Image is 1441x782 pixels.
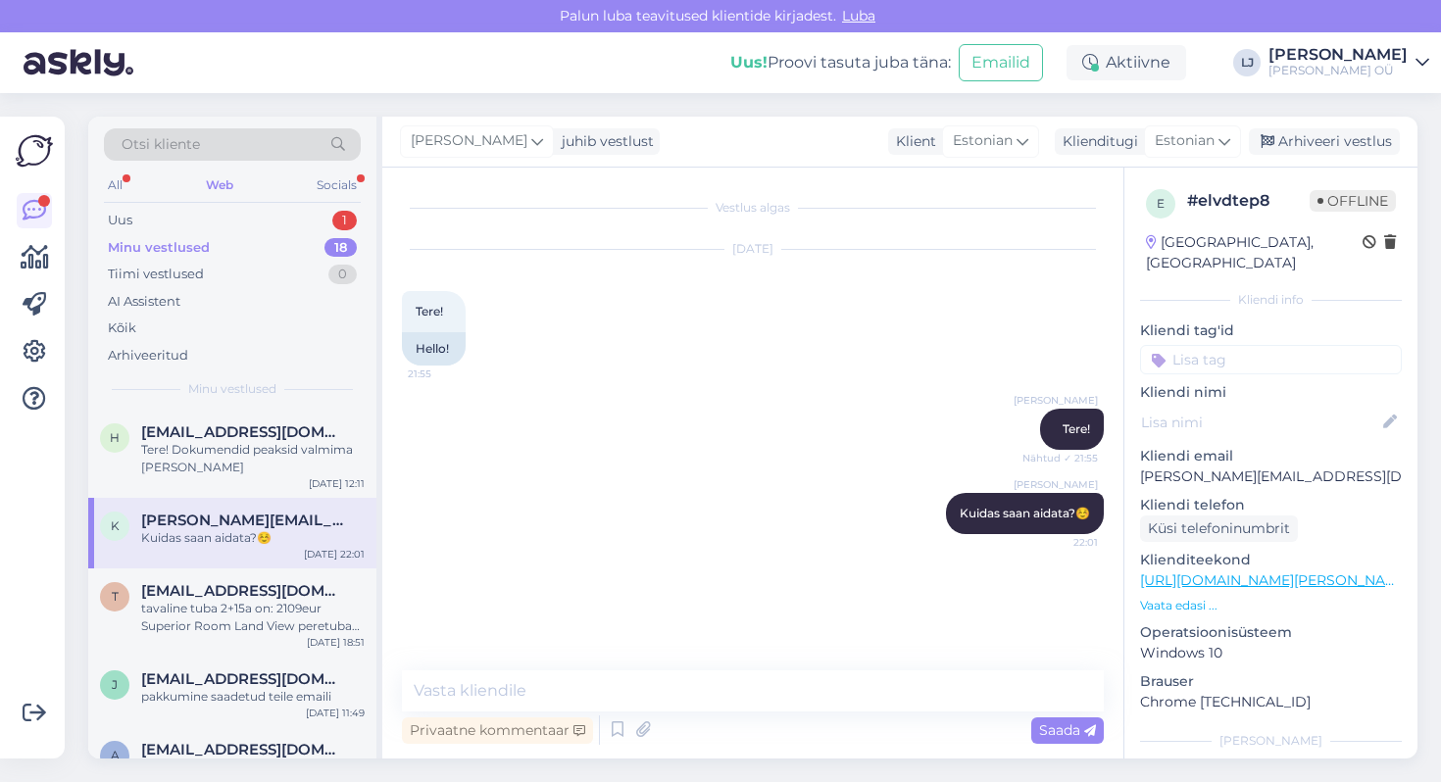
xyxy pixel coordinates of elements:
span: Offline [1310,190,1396,212]
span: [PERSON_NAME] [1014,477,1098,492]
div: Aktiivne [1067,45,1186,80]
div: Arhiveeritud [108,346,188,366]
div: juhib vestlust [554,131,654,152]
span: Tere! [1063,421,1090,436]
div: LJ [1233,49,1261,76]
p: Klienditeekond [1140,550,1402,570]
div: Proovi tasuta juba täna: [730,51,951,74]
p: [PERSON_NAME][EMAIL_ADDRESS][DOMAIN_NAME] [1140,466,1402,487]
span: h [110,430,120,445]
div: Arhiveeri vestlus [1249,128,1400,155]
p: Vaata edasi ... [1140,597,1402,614]
span: a [111,748,120,762]
p: Brauser [1140,671,1402,692]
span: kristijaama@hotmail.com [141,512,345,529]
p: Windows 10 [1140,643,1402,663]
div: Kliendi info [1140,291,1402,309]
span: Otsi kliente [122,134,200,155]
span: Saada [1039,721,1096,739]
span: Estonian [953,130,1013,152]
div: Kõik [108,318,136,338]
div: Privaatne kommentaar [402,717,593,744]
div: Tere! Dokumendid peaksid valmima [PERSON_NAME] [141,441,365,476]
div: 18 [324,238,357,258]
span: Minu vestlused [188,380,276,398]
div: Küsi telefoninumbrit [1140,515,1298,542]
span: j [112,677,118,692]
input: Lisa nimi [1141,412,1379,433]
span: anu.anuraudsepp@gmail.com [141,741,345,758]
div: Klienditugi [1055,131,1138,152]
div: [DATE] 12:11 [309,476,365,491]
input: Lisa tag [1140,345,1402,374]
div: Tiimi vestlused [108,265,204,284]
div: 0 [328,265,357,284]
img: Askly Logo [16,132,53,170]
div: [DATE] 18:51 [307,635,365,650]
div: Web [202,172,237,198]
div: Vestlus algas [402,199,1104,217]
div: Uus [108,211,132,230]
span: Tere! [416,304,443,318]
span: [PERSON_NAME] [1014,393,1098,408]
span: Luba [836,7,881,24]
div: pakkumine saadetud teile emaili [141,688,365,706]
p: Chrome [TECHNICAL_ID] [1140,692,1402,712]
span: Kuidas saan aidata?☺️ [960,506,1090,520]
span: Nähtud ✓ 21:55 [1022,451,1098,465]
div: Socials [313,172,361,198]
div: Klient [888,131,936,152]
div: [PERSON_NAME] OÜ [1268,63,1408,78]
b: Uus! [730,53,768,72]
div: [DATE] 22:01 [304,547,365,562]
p: Operatsioonisüsteem [1140,622,1402,643]
p: Kliendi tag'id [1140,320,1402,341]
span: jagnatimofei@gmail.com [141,670,345,688]
div: Minu vestlused [108,238,210,258]
div: tavaline tuba 2+15a on: 2109eur Superior Room Land View peretuba on: 2209eur Family Room Connecti... [141,600,365,635]
div: [DATE] [402,240,1104,258]
p: Kliendi nimi [1140,382,1402,403]
span: e [1157,196,1165,211]
div: [PERSON_NAME] [1140,732,1402,750]
div: [PERSON_NAME] [1268,47,1408,63]
a: [PERSON_NAME][PERSON_NAME] OÜ [1268,47,1429,78]
div: Kuidas saan aidata?☺️ [141,529,365,547]
span: 21:55 [408,367,481,381]
div: 1 [332,211,357,230]
span: trykkdesign@gmail.com [141,582,345,600]
button: Emailid [959,44,1043,81]
div: Hello! [402,332,466,366]
span: [PERSON_NAME] [411,130,527,152]
span: t [112,589,119,604]
span: htalvar@gmail.com [141,423,345,441]
span: 22:01 [1024,535,1098,550]
div: # elvdtep8 [1187,189,1310,213]
div: [GEOGRAPHIC_DATA], [GEOGRAPHIC_DATA] [1146,232,1363,273]
div: AI Assistent [108,292,180,312]
div: All [104,172,126,198]
span: Estonian [1155,130,1215,152]
a: [URL][DOMAIN_NAME][PERSON_NAME] [1140,571,1411,589]
span: k [111,518,120,533]
p: Kliendi telefon [1140,495,1402,515]
div: [DATE] 11:49 [306,706,365,720]
p: Kliendi email [1140,446,1402,466]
